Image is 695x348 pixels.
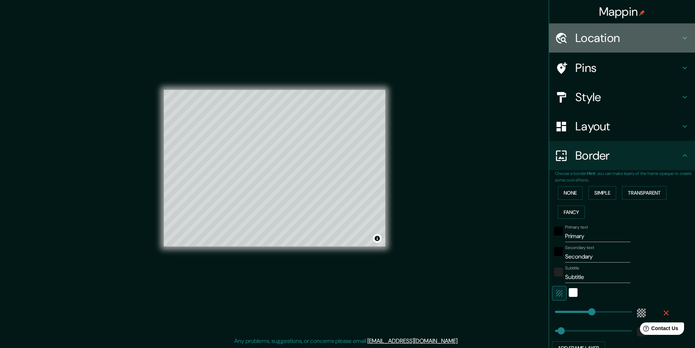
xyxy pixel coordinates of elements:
button: white [569,288,578,297]
h4: Border [575,148,680,163]
button: Toggle attribution [373,234,382,243]
label: Primary text [565,224,588,230]
button: black [554,247,563,256]
button: color-222222 [554,268,563,276]
label: Subtitle [565,265,579,271]
label: Secondary text [565,245,594,251]
h4: Style [575,90,680,104]
iframe: Help widget launcher [630,320,687,340]
button: Simple [588,186,616,200]
b: Hint [587,171,595,176]
h4: Layout [575,119,680,134]
p: Any problems, suggestions, or concerns please email . [234,337,459,345]
div: Pins [549,53,695,83]
img: pin-icon.png [639,10,645,16]
div: Border [549,141,695,170]
button: Fancy [558,206,585,219]
h4: Location [575,31,680,45]
h4: Mappin [599,4,645,19]
div: . [459,337,460,345]
button: None [558,186,583,200]
div: Location [549,23,695,53]
button: black [554,227,563,236]
p: Choose a border. : you can make layers of the frame opaque to create some cool effects. [555,170,695,183]
div: Style [549,83,695,112]
h4: Pins [575,61,680,75]
button: color-55555544 [637,309,646,317]
div: . [460,337,461,345]
button: Transparent [622,186,667,200]
a: [EMAIL_ADDRESS][DOMAIN_NAME] [367,337,457,345]
div: Layout [549,112,695,141]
